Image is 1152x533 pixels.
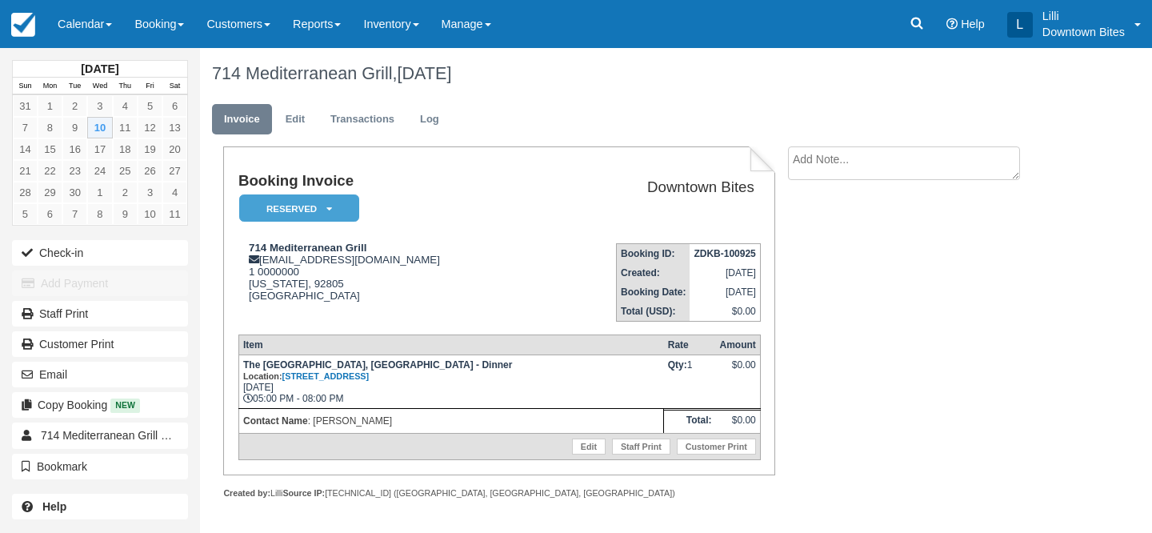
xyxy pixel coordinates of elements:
[318,104,406,135] a: Transactions
[38,78,62,95] th: Mon
[12,454,188,479] button: Bookmark
[1007,12,1033,38] div: L
[87,95,112,117] a: 3
[617,283,690,302] th: Booking Date:
[12,271,188,296] button: Add Payment
[11,13,35,37] img: checkfront-main-nav-mini-logo.png
[138,182,162,203] a: 3
[690,302,760,322] td: $0.00
[238,335,663,355] th: Item
[87,203,112,225] a: 8
[719,359,755,383] div: $0.00
[238,355,663,409] td: [DATE] 05:00 PM - 08:00 PM
[62,78,87,95] th: Tue
[664,410,716,434] th: Total:
[715,410,760,434] td: $0.00
[162,182,187,203] a: 4
[408,104,451,135] a: Log
[87,78,112,95] th: Wed
[110,399,140,412] span: New
[81,62,118,75] strong: [DATE]
[87,138,112,160] a: 17
[274,104,317,135] a: Edit
[13,117,38,138] a: 7
[138,203,162,225] a: 10
[161,429,181,443] span: 13
[38,95,62,117] a: 1
[13,138,38,160] a: 14
[138,95,162,117] a: 5
[664,335,716,355] th: Rate
[62,95,87,117] a: 2
[38,160,62,182] a: 22
[694,248,755,259] strong: ZDKB-100925
[162,95,187,117] a: 6
[243,359,512,382] strong: The [GEOGRAPHIC_DATA], [GEOGRAPHIC_DATA] - Dinner
[946,18,958,30] i: Help
[549,179,754,196] h2: Downtown Bites
[138,138,162,160] a: 19
[668,359,687,371] strong: Qty
[62,203,87,225] a: 7
[13,95,38,117] a: 31
[12,331,188,357] a: Customer Print
[113,117,138,138] a: 11
[13,160,38,182] a: 21
[162,78,187,95] th: Sat
[238,173,542,190] h1: Booking Invoice
[13,78,38,95] th: Sun
[212,104,272,135] a: Invoice
[664,355,716,409] td: 1
[223,487,775,499] div: Lilli [TECHNICAL_ID] ([GEOGRAPHIC_DATA], [GEOGRAPHIC_DATA], [GEOGRAPHIC_DATA])
[87,182,112,203] a: 1
[113,182,138,203] a: 2
[397,63,451,83] span: [DATE]
[1042,8,1125,24] p: Lilli
[282,371,370,381] a: [STREET_ADDRESS]
[690,263,760,283] td: [DATE]
[212,64,1052,83] h1: 714 Mediterranean Grill,
[223,488,270,498] strong: Created by:
[12,392,188,418] button: Copy Booking New
[243,371,369,381] small: Location:
[238,242,542,322] div: [EMAIL_ADDRESS][DOMAIN_NAME] 1 0000000 [US_STATE], 92805 [GEOGRAPHIC_DATA]
[617,263,690,283] th: Created:
[113,203,138,225] a: 9
[162,203,187,225] a: 11
[62,138,87,160] a: 16
[677,439,756,455] a: Customer Print
[13,203,38,225] a: 5
[38,138,62,160] a: 15
[12,240,188,266] button: Check-in
[572,439,606,455] a: Edit
[249,242,366,254] strong: 714 Mediterranean Grill
[617,244,690,264] th: Booking ID:
[162,138,187,160] a: 20
[87,117,112,138] a: 10
[243,413,659,429] p: : [PERSON_NAME]
[113,138,138,160] a: 18
[715,335,760,355] th: Amount
[138,160,162,182] a: 26
[38,182,62,203] a: 29
[162,160,187,182] a: 27
[617,302,690,322] th: Total (USD):
[162,117,187,138] a: 13
[282,488,325,498] strong: Source IP:
[239,194,359,222] em: Reserved
[113,95,138,117] a: 4
[12,362,188,387] button: Email
[612,439,670,455] a: Staff Print
[12,301,188,327] a: Staff Print
[238,194,354,223] a: Reserved
[138,117,162,138] a: 12
[41,429,158,442] span: 714 Mediterranean Grill
[12,494,188,519] a: Help
[38,117,62,138] a: 8
[87,160,112,182] a: 24
[690,283,760,302] td: [DATE]
[113,160,138,182] a: 25
[12,423,188,448] a: 714 Mediterranean Grill 13
[62,117,87,138] a: 9
[961,18,985,30] span: Help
